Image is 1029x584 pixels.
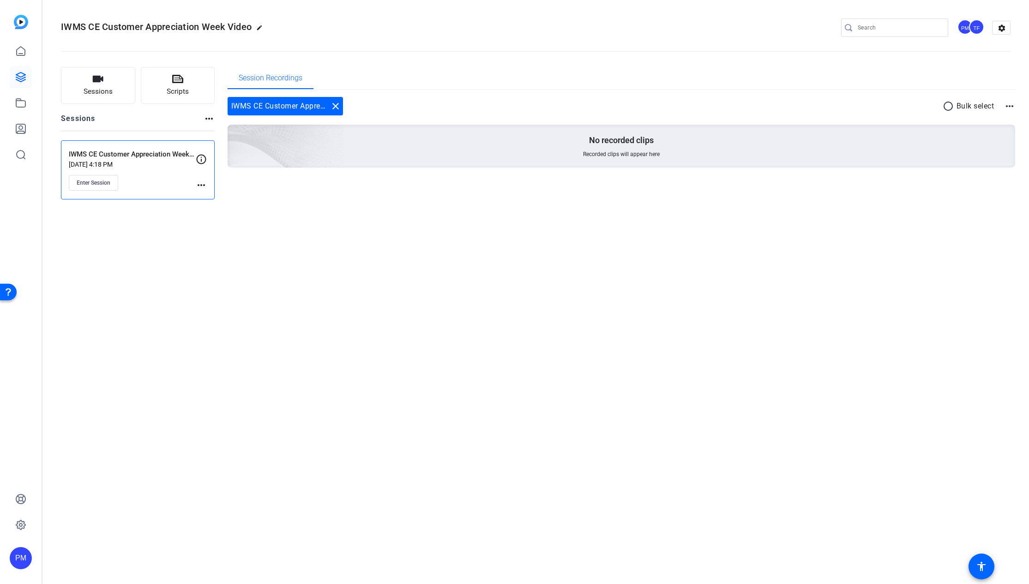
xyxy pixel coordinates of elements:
[84,86,113,97] span: Sessions
[993,21,1011,35] mat-icon: settings
[228,97,343,115] div: IWMS CE Customer Appreciation Week Video
[976,561,987,572] mat-icon: accessibility
[957,19,974,36] ngx-avatar: Patrick McCarthy
[589,135,654,146] p: No recorded clips
[969,19,985,36] ngx-avatar: Trevor Frederick
[957,101,994,112] p: Bulk select
[256,24,267,36] mat-icon: edit
[204,113,215,124] mat-icon: more_horiz
[858,22,941,33] input: Search
[61,113,96,131] h2: Sessions
[943,101,957,112] mat-icon: radio_button_unchecked
[69,161,196,168] p: [DATE] 4:18 PM
[124,33,344,234] img: embarkstudio-empty-session.png
[14,15,28,29] img: blue-gradient.svg
[69,149,196,160] p: IWMS CE Customer Appreciation Week Video
[969,19,984,35] div: TF
[583,151,660,158] span: Recorded clips will appear here
[167,86,189,97] span: Scripts
[61,67,135,104] button: Sessions
[330,101,341,112] mat-icon: close
[239,74,302,82] span: Session Recordings
[957,19,973,35] div: PM
[77,179,110,187] span: Enter Session
[10,547,32,569] div: PM
[69,175,118,191] button: Enter Session
[196,180,207,191] mat-icon: more_horiz
[141,67,215,104] button: Scripts
[1004,101,1015,112] mat-icon: more_horiz
[61,21,252,32] span: IWMS CE Customer Appreciation Week Video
